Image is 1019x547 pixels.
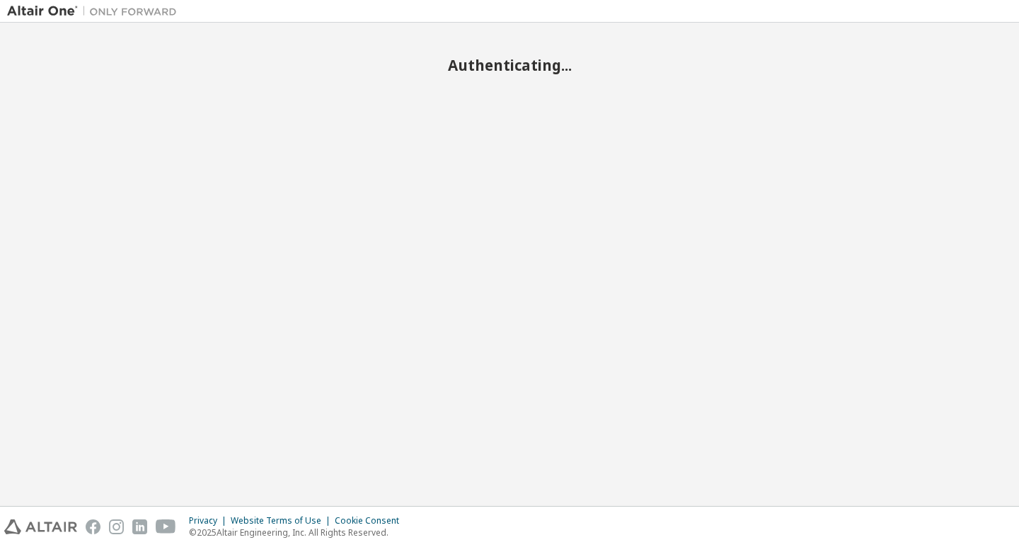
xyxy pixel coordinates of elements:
[4,519,77,534] img: altair_logo.svg
[7,4,184,18] img: Altair One
[231,515,335,526] div: Website Terms of Use
[86,519,100,534] img: facebook.svg
[156,519,176,534] img: youtube.svg
[189,515,231,526] div: Privacy
[7,56,1012,74] h2: Authenticating...
[189,526,408,539] p: © 2025 Altair Engineering, Inc. All Rights Reserved.
[109,519,124,534] img: instagram.svg
[335,515,408,526] div: Cookie Consent
[132,519,147,534] img: linkedin.svg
